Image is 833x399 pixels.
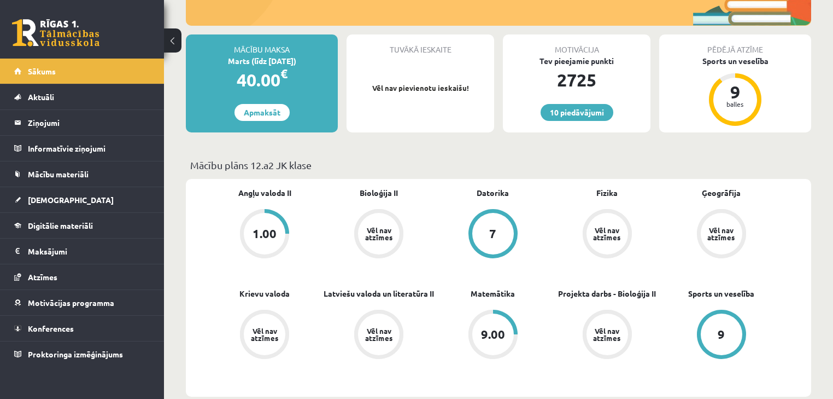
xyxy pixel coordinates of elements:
a: Mācību materiāli [14,161,150,187]
a: 9 [664,310,778,361]
span: Atzīmes [28,272,57,282]
a: Atzīmes [14,264,150,290]
span: Aktuāli [28,92,54,102]
a: Fizika [596,187,618,199]
a: Sports un veselība [688,288,754,299]
a: Aktuāli [14,84,150,109]
div: Tev pieejamie punkti [503,55,650,67]
a: Maksājumi [14,239,150,264]
div: 7 [489,228,496,240]
a: [DEMOGRAPHIC_DATA] [14,187,150,212]
div: Sports un veselība [659,55,811,67]
a: Vēl nav atzīmes [550,209,664,261]
div: Vēl nav atzīmes [592,227,623,241]
a: Vēl nav atzīmes [322,209,436,261]
a: Vēl nav atzīmes [550,310,664,361]
a: Ziņojumi [14,110,150,135]
p: Vēl nav pievienotu ieskaišu! [352,83,489,94]
div: Marts (līdz [DATE]) [186,55,338,67]
span: Digitālie materiāli [28,221,93,230]
a: Sākums [14,59,150,84]
span: € [280,66,288,82]
div: Vēl nav atzīmes [363,327,394,342]
a: Konferences [14,316,150,341]
a: Vēl nav atzīmes [322,310,436,361]
div: Vēl nav atzīmes [706,227,737,241]
a: Ģeogrāfija [702,187,741,199]
div: Tuvākā ieskaite [347,34,494,55]
span: Motivācijas programma [28,298,114,308]
a: Matemātika [471,288,515,299]
a: Vēl nav atzīmes [208,310,322,361]
a: Digitālie materiāli [14,213,150,238]
div: 1.00 [253,228,277,240]
div: Motivācija [503,34,650,55]
div: Vēl nav atzīmes [363,227,394,241]
a: Informatīvie ziņojumi [14,136,150,161]
a: Rīgas 1. Tālmācības vidusskola [12,19,99,47]
span: Sākums [28,66,56,76]
div: 9 [718,328,725,340]
a: Datorika [477,187,509,199]
legend: Informatīvie ziņojumi [28,136,150,161]
div: 2725 [503,67,650,93]
legend: Ziņojumi [28,110,150,135]
a: Sports un veselība 9 balles [659,55,811,128]
div: 40.00 [186,67,338,93]
span: Proktoringa izmēģinājums [28,349,123,359]
a: Krievu valoda [239,288,290,299]
a: Projekta darbs - Bioloģija II [558,288,656,299]
div: balles [719,101,752,107]
div: Pēdējā atzīme [659,34,811,55]
a: Apmaksāt [234,104,290,121]
span: Mācību materiāli [28,169,89,179]
div: Mācību maksa [186,34,338,55]
div: Vēl nav atzīmes [592,327,623,342]
a: Angļu valoda II [238,187,291,199]
a: 9.00 [436,310,550,361]
a: 10 piedāvājumi [541,104,613,121]
legend: Maksājumi [28,239,150,264]
a: 1.00 [208,209,322,261]
div: 9.00 [481,328,505,340]
p: Mācību plāns 12.a2 JK klase [190,158,807,172]
a: 7 [436,209,550,261]
span: [DEMOGRAPHIC_DATA] [28,195,114,205]
a: Latviešu valoda un literatūra II [324,288,434,299]
span: Konferences [28,323,74,333]
div: 9 [719,83,752,101]
a: Proktoringa izmēģinājums [14,342,150,367]
a: Vēl nav atzīmes [664,209,778,261]
a: Bioloģija II [360,187,398,199]
div: Vēl nav atzīmes [249,327,280,342]
a: Motivācijas programma [14,290,150,315]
